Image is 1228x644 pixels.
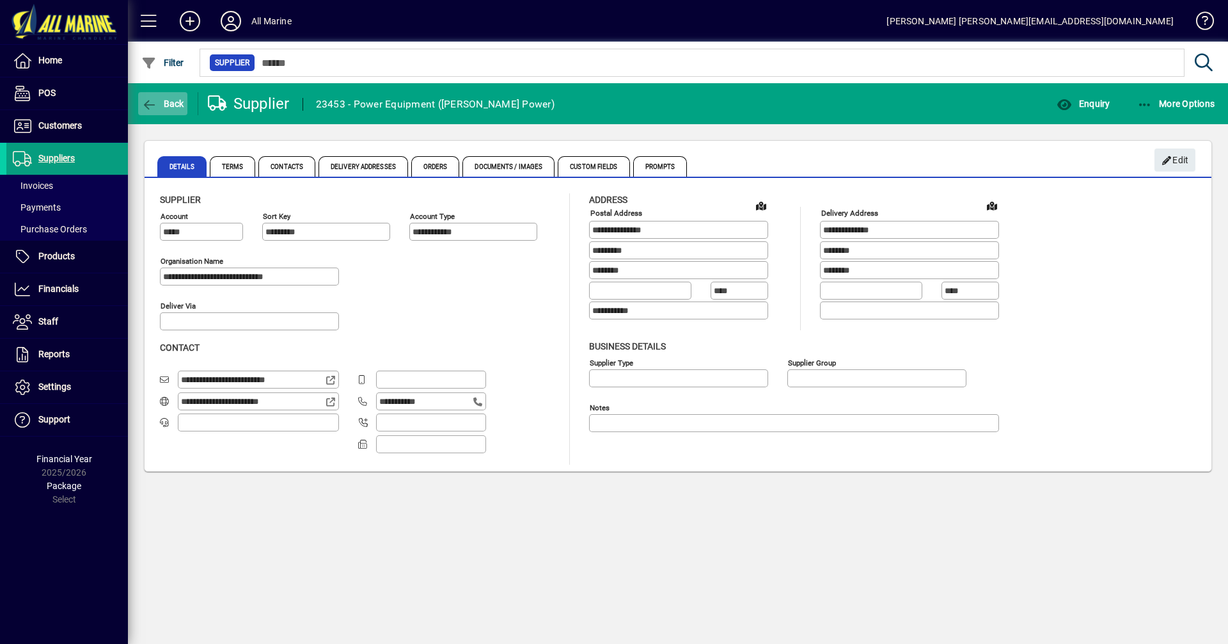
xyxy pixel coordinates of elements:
button: More Options [1134,92,1218,115]
mat-label: Sort key [263,212,290,221]
button: Add [169,10,210,33]
span: Package [47,481,81,491]
span: Supplier [160,195,201,205]
span: Reports [38,349,70,359]
mat-label: Organisation name [161,257,223,266]
span: Filter [141,58,184,68]
mat-label: Account [161,212,188,221]
mat-label: Notes [590,403,610,412]
span: Custom Fields [558,156,629,177]
span: Back [141,99,184,109]
div: Supplier [208,93,290,114]
span: Contact [160,342,200,353]
a: Financials [6,273,128,305]
span: Orders [411,156,460,177]
span: Home [38,55,62,65]
div: [PERSON_NAME] [PERSON_NAME][EMAIL_ADDRESS][DOMAIN_NAME] [886,11,1174,31]
a: Customers [6,110,128,142]
span: Support [38,414,70,424]
span: Delivery Addresses [319,156,408,177]
a: Payments [6,197,128,218]
span: Documents / Images [462,156,555,177]
a: Home [6,45,128,77]
span: Financial Year [36,454,92,464]
a: Support [6,404,128,436]
span: Prompts [633,156,688,177]
span: More Options [1137,99,1215,109]
span: Edit [1161,150,1189,171]
a: Reports [6,339,128,371]
a: Products [6,241,128,273]
span: Products [38,251,75,261]
span: Customers [38,120,82,131]
button: Filter [138,51,187,74]
span: Purchase Orders [13,224,87,234]
mat-label: Supplier type [590,358,633,367]
span: Payments [13,202,61,213]
a: Purchase Orders [6,218,128,240]
span: Staff [38,316,58,326]
span: POS [38,88,56,98]
span: Invoices [13,181,53,191]
button: Edit [1154,149,1195,172]
div: All Marine [251,11,292,31]
mat-label: Supplier group [788,358,836,367]
div: 23453 - Power Equipment ([PERSON_NAME] Power) [316,94,555,115]
mat-label: Account Type [410,212,455,221]
span: Contacts [258,156,315,177]
a: Staff [6,306,128,338]
app-page-header-button: Back [128,92,198,115]
span: Enquiry [1057,99,1110,109]
a: Invoices [6,175,128,197]
a: POS [6,77,128,109]
a: View on map [751,195,771,216]
mat-label: Deliver via [161,302,196,310]
span: Details [157,156,207,177]
a: Knowledge Base [1186,3,1212,44]
span: Supplier [215,56,249,69]
span: Business details [589,341,666,351]
button: Back [138,92,187,115]
span: Settings [38,382,71,392]
button: Enquiry [1053,92,1113,115]
span: Address [589,195,627,205]
a: View on map [982,195,1002,216]
span: Suppliers [38,153,75,163]
span: Terms [210,156,256,177]
span: Financials [38,284,79,294]
button: Profile [210,10,251,33]
a: Settings [6,371,128,403]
